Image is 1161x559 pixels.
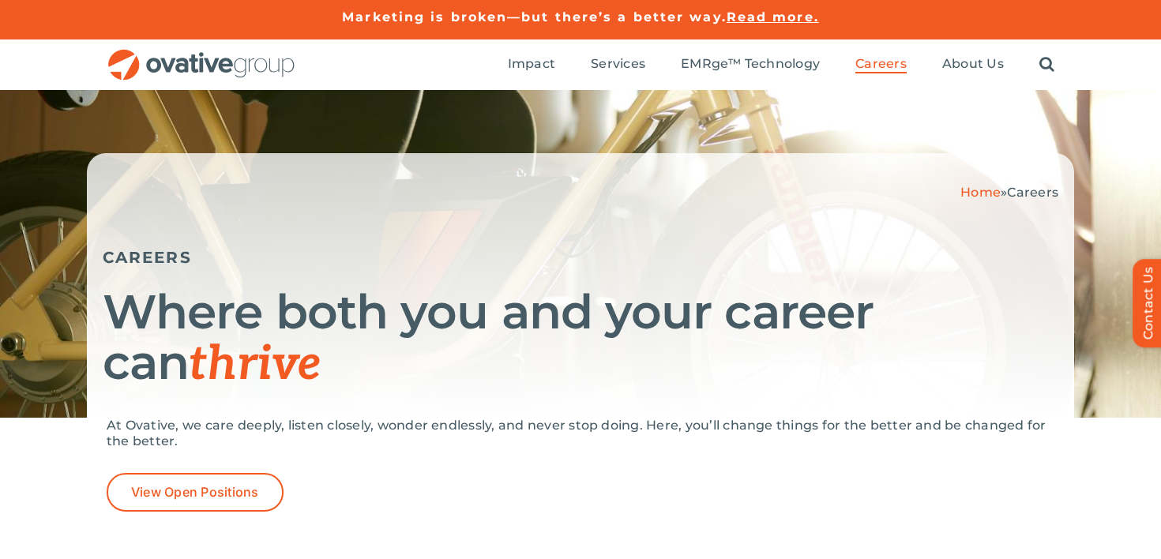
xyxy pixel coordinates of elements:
a: View Open Positions [107,473,284,512]
span: Impact [508,56,555,72]
span: Careers [855,56,907,72]
a: About Us [942,56,1004,73]
span: » [960,185,1058,200]
span: EMRge™ Technology [681,56,820,72]
a: OG_Full_horizontal_RGB [107,47,296,62]
p: At Ovative, we care deeply, listen closely, wonder endlessly, and never stop doing. Here, you’ll ... [107,418,1054,449]
a: Read more. [727,9,819,24]
a: Impact [508,56,555,73]
a: Search [1039,56,1054,73]
a: Marketing is broken—but there’s a better way. [342,9,727,24]
a: Services [591,56,645,73]
span: Careers [1007,185,1058,200]
a: EMRge™ Technology [681,56,820,73]
span: View Open Positions [131,485,259,500]
nav: Menu [508,39,1054,90]
span: thrive [189,336,321,393]
a: Home [960,185,1001,200]
h5: CAREERS [103,248,1058,267]
a: Careers [855,56,907,73]
h1: Where both you and your career can [103,287,1058,390]
span: Services [591,56,645,72]
span: About Us [942,56,1004,72]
